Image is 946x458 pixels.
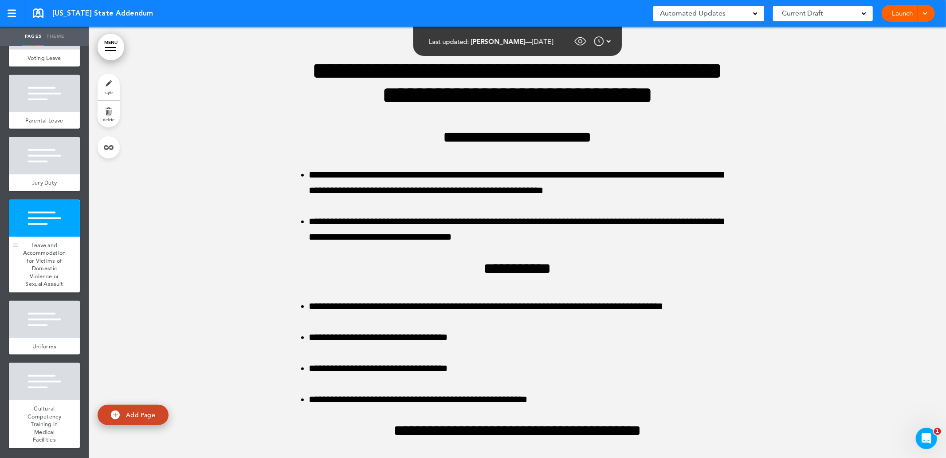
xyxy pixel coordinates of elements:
iframe: Intercom live chat [916,428,937,449]
img: eye_approvals.svg [573,35,587,48]
a: Parental Leave [9,112,80,129]
span: [US_STATE] State Addendum [52,8,153,18]
a: Cultural Competency Training in Medical Facilities [9,400,80,448]
a: Launch [888,5,916,22]
a: Jury Duty [9,174,80,191]
span: style [105,90,113,95]
a: delete [98,101,120,127]
a: style [98,74,120,100]
img: time.svg [593,36,604,47]
span: Automated Updates [660,7,726,20]
span: delete [103,117,114,122]
span: Parental Leave [25,117,63,124]
div: — [429,38,553,45]
span: Add Page [126,411,155,419]
span: Cultural Competency Training in Medical Facilities [27,405,61,443]
img: add.svg [111,411,120,419]
img: arrow-down-white.svg [606,36,611,47]
span: Last updated: [429,37,469,46]
span: Voting Leave [27,54,61,62]
span: [DATE] [532,37,553,46]
a: Voting Leave [9,50,80,67]
span: [PERSON_NAME] [471,37,526,46]
a: Pages [22,27,44,46]
a: MENU [98,34,124,60]
span: Uniforms [32,343,56,350]
a: Theme [44,27,67,46]
a: Leave and Accommodation for Victims of Domestic Violence or Sexual Assault [9,237,80,292]
span: Jury Duty [32,179,57,186]
span: Current Draft [782,7,823,20]
span: 1 [934,428,941,435]
a: Uniforms [9,338,80,355]
span: Leave and Accommodation for Victims of Domestic Violence or Sexual Assault [23,241,66,288]
a: Add Page [98,405,169,426]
